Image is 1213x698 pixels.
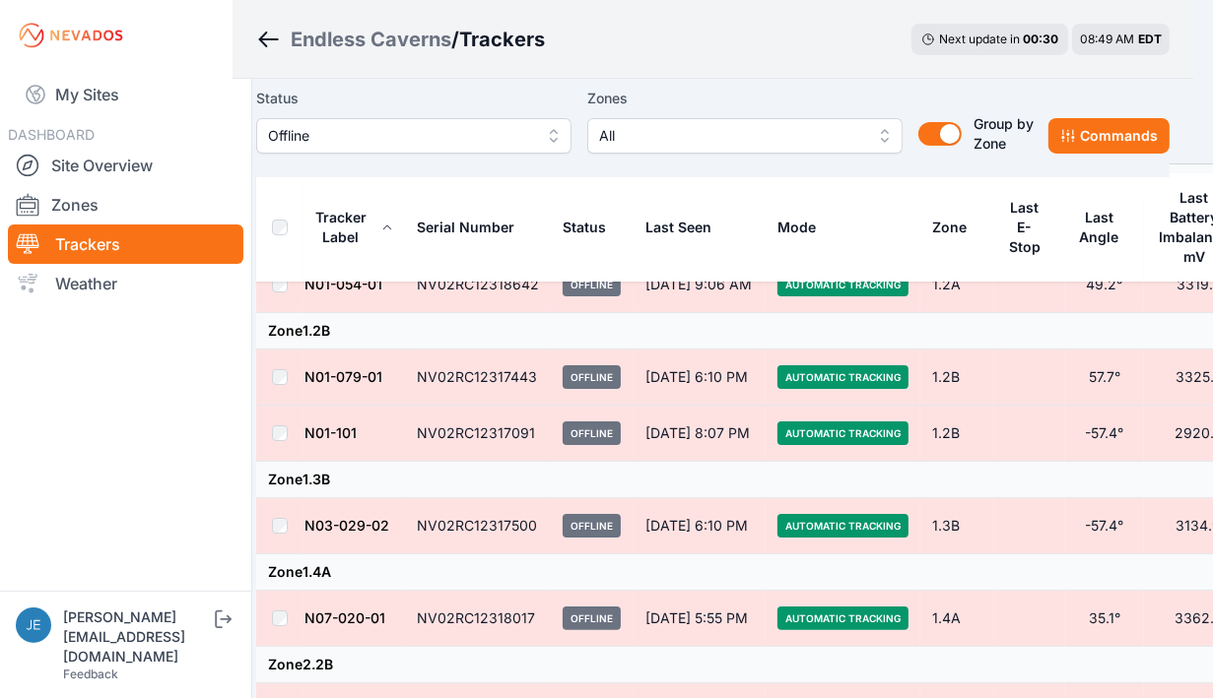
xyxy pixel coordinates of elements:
span: Group by Zone [974,115,1034,152]
img: jeffery.brown@energixrenewables.com [16,607,51,643]
button: Zone [932,204,982,251]
a: N01-101 [304,424,357,441]
button: Serial Number [417,204,530,251]
span: Offline [563,514,621,538]
span: 08:49 AM [1080,32,1134,46]
td: [DATE] 9:06 AM [634,257,766,313]
div: Mode [777,218,816,237]
td: NV02RC12317091 [405,406,551,462]
div: Last Angle [1077,208,1121,247]
a: My Sites [8,71,243,118]
span: All [599,124,863,148]
td: [DATE] 6:10 PM [634,349,766,406]
div: Serial Number [417,218,514,237]
div: 00 : 30 [1023,32,1058,47]
td: 1.2B [920,406,994,462]
td: 49.2° [1065,257,1144,313]
button: Last Angle [1077,194,1132,261]
a: Endless Caverns [291,26,451,53]
label: Zones [587,87,903,110]
span: DASHBOARD [8,126,95,143]
span: Automatic Tracking [777,514,909,538]
a: Trackers [8,224,243,264]
span: Offline [268,124,532,148]
button: Offline [256,118,572,154]
h3: Trackers [459,26,545,53]
button: Commands [1048,118,1170,154]
td: 35.1° [1065,591,1144,647]
button: Last E-Stop [1006,184,1053,271]
button: Status [563,204,622,251]
td: NV02RC12318017 [405,591,551,647]
td: -57.4° [1065,498,1144,554]
span: Offline [563,365,621,389]
div: [PERSON_NAME][EMAIL_ADDRESS][DOMAIN_NAME] [63,607,211,666]
td: 57.7° [1065,349,1144,406]
span: Offline [563,421,621,445]
span: Offline [563,273,621,296]
td: 1.3B [920,498,994,554]
span: Automatic Tracking [777,606,909,630]
td: [DATE] 6:10 PM [634,498,766,554]
a: N07-020-01 [304,609,385,626]
div: Zone [932,218,967,237]
span: Automatic Tracking [777,273,909,296]
nav: Breadcrumb [256,14,545,65]
button: All [587,118,903,154]
td: NV02RC12317443 [405,349,551,406]
a: N01-079-01 [304,368,382,385]
a: N03-029-02 [304,517,389,534]
td: 1.2B [920,349,994,406]
label: Status [256,87,572,110]
button: Tracker Label [304,194,393,261]
a: Site Overview [8,146,243,185]
td: 1.4A [920,591,994,647]
a: Weather [8,264,243,303]
div: Tracker Label [304,208,377,247]
td: NV02RC12318642 [405,257,551,313]
img: Nevados [16,20,126,51]
a: Zones [8,185,243,224]
td: NV02RC12317500 [405,498,551,554]
span: Automatic Tracking [777,421,909,445]
span: Automatic Tracking [777,365,909,389]
span: Next update in [939,32,1020,46]
td: [DATE] 5:55 PM [634,591,766,647]
button: Mode [777,204,832,251]
div: Last Seen [645,204,754,251]
span: / [451,26,459,53]
td: [DATE] 8:07 PM [634,406,766,462]
a: N01-054-01 [304,276,382,292]
span: EDT [1138,32,1162,46]
a: Feedback [63,666,118,681]
td: -57.4° [1065,406,1144,462]
span: Offline [563,606,621,630]
div: Status [563,218,606,237]
td: 1.2A [920,257,994,313]
div: Last E-Stop [1006,198,1044,257]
